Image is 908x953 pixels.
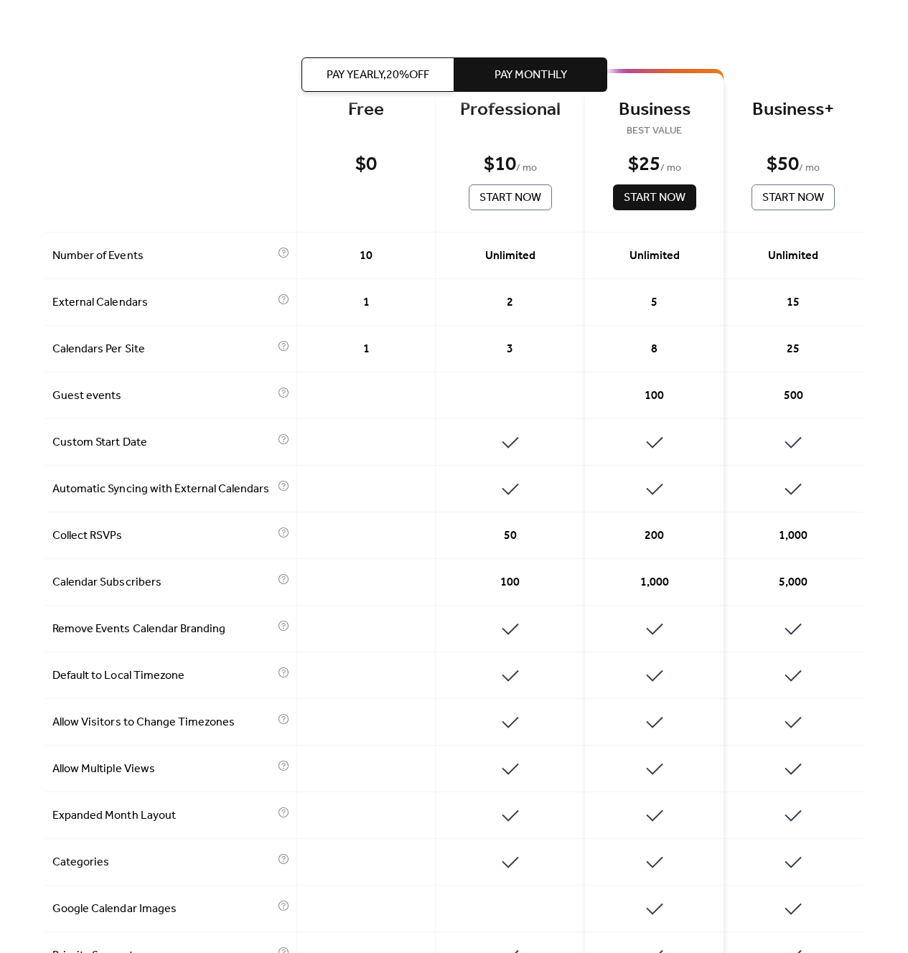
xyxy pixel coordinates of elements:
[52,388,274,405] span: Guest events
[301,57,454,92] button: Pay Yearly,20%off
[500,574,520,591] span: 100
[507,294,513,311] span: 2
[52,621,274,638] span: Remove Events Calendar Branding
[52,481,274,498] span: Automatic Syncing with External Calendars
[607,98,702,122] div: Business
[52,248,274,265] span: Number of Events
[355,152,377,177] div: $ 0
[484,152,516,177] div: $ 10
[516,160,537,177] span: / mo
[746,98,841,122] div: Business+
[363,294,370,311] span: 1
[327,67,429,84] span: Pay Yearly, 20% off
[767,152,799,177] div: $ 50
[787,341,800,358] span: 25
[787,294,800,311] span: 15
[52,294,274,311] span: External Calendars
[613,184,696,210] button: Start Now
[784,388,803,405] span: 500
[52,901,274,918] span: Google Calendar Images
[762,189,824,207] span: Start Now
[363,341,370,358] span: 1
[495,67,567,84] span: Pay Monthly
[469,184,552,210] button: Start Now
[52,667,274,685] span: Default to Local Timezone
[52,761,274,778] span: Allow Multiple Views
[479,189,541,207] span: Start Now
[768,248,818,265] span: Unlimited
[645,527,664,545] span: 200
[651,341,657,358] span: 8
[52,434,274,451] span: Custom Start Date
[52,807,274,825] span: Expanded Month Layout
[779,527,808,545] span: 1,000
[779,574,808,591] span: 5,000
[629,248,680,265] span: Unlimited
[645,388,664,405] span: 100
[799,160,820,177] span: / mo
[624,189,685,207] span: Start Now
[507,341,513,358] span: 3
[752,184,835,210] button: Start Now
[640,574,669,591] span: 1,000
[651,294,657,311] span: 5
[52,574,274,591] span: Calendar Subscribers
[628,152,660,177] div: $ 25
[52,854,274,871] span: Categories
[52,341,274,358] span: Calendars Per Site
[504,527,517,545] span: 50
[454,57,607,92] button: Pay Monthly
[485,248,535,265] span: Unlimited
[52,527,274,545] span: Collect RSVPs
[660,160,681,177] span: / mo
[52,714,274,731] span: Allow Visitors to Change Timezones
[607,123,702,140] span: BEST VALUE
[360,248,373,265] span: 10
